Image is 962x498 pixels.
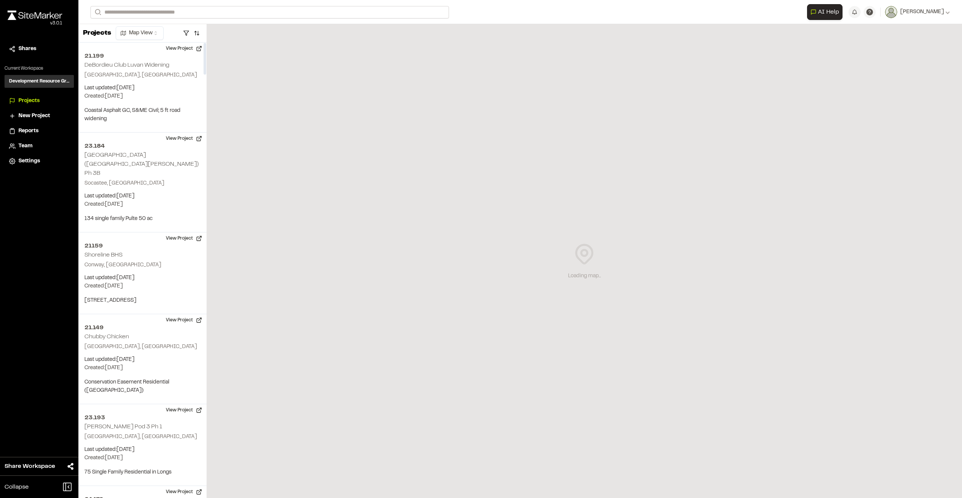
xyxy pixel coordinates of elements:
img: User [885,6,897,18]
p: [GEOGRAPHIC_DATA], [GEOGRAPHIC_DATA] [84,433,201,441]
div: Loading map... [568,272,601,280]
p: 134 single family Pulte 50 ac [84,215,201,223]
p: Last updated: [DATE] [84,446,201,454]
p: [GEOGRAPHIC_DATA], [GEOGRAPHIC_DATA] [84,71,201,79]
span: Collapse [5,483,29,492]
h2: 21.199 [84,52,201,61]
p: Created: [DATE] [84,454,201,462]
h2: 23.184 [84,142,201,151]
span: Settings [18,157,40,165]
button: Open AI Assistant [807,4,843,20]
button: View Project [161,314,207,326]
a: Shares [9,45,69,53]
p: Conservation Easement Residential ([GEOGRAPHIC_DATA]) [84,378,201,395]
button: [PERSON_NAME] [885,6,950,18]
a: Team [9,142,69,150]
img: rebrand.png [8,11,62,20]
div: Oh geez...please don't... [8,20,62,27]
span: Reports [18,127,38,135]
span: Shares [18,45,36,53]
h2: [GEOGRAPHIC_DATA] ([GEOGRAPHIC_DATA][PERSON_NAME]) Ph 3B [84,153,199,176]
p: Coastal Asphalt GC, S&ME Civil; 5 ft road widening [84,107,201,123]
p: Last updated: [DATE] [84,192,201,200]
button: View Project [161,486,207,498]
a: New Project [9,112,69,120]
p: Socastee, [GEOGRAPHIC_DATA] [84,179,201,188]
h2: 23.193 [84,413,201,422]
button: View Project [161,133,207,145]
button: View Project [161,43,207,55]
p: Created: [DATE] [84,92,201,101]
p: Projects [83,28,111,38]
a: Reports [9,127,69,135]
h2: Chubby Chicken [84,334,129,339]
p: 75 Single Family Residential in Longs [84,468,201,477]
span: Projects [18,97,40,105]
a: Projects [9,97,69,105]
span: Share Workspace [5,462,55,471]
span: AI Help [818,8,839,17]
h2: DeBordieu Club Luvan Widening [84,63,169,68]
button: View Project [161,232,207,244]
p: Conway, [GEOGRAPHIC_DATA] [84,261,201,269]
h2: [PERSON_NAME] Pod 3 Ph 1 [84,424,162,429]
div: Open AI Assistant [807,4,846,20]
h3: Development Resource Group [9,78,69,85]
span: New Project [18,112,50,120]
p: Last updated: [DATE] [84,84,201,92]
h2: Shoreline BHS [84,252,123,258]
button: Search [90,6,104,18]
button: View Project [161,404,207,416]
span: [PERSON_NAME] [900,8,944,16]
h2: 21159 [84,241,201,251]
p: [GEOGRAPHIC_DATA], [GEOGRAPHIC_DATA] [84,343,201,351]
a: Settings [9,157,69,165]
p: Created: [DATE] [84,282,201,290]
p: Created: [DATE] [84,200,201,209]
p: Current Workspace [5,65,74,72]
p: Created: [DATE] [84,364,201,372]
h2: 21.149 [84,323,201,332]
p: [STREET_ADDRESS] [84,296,201,305]
p: Last updated: [DATE] [84,356,201,364]
p: Last updated: [DATE] [84,274,201,282]
span: Team [18,142,32,150]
